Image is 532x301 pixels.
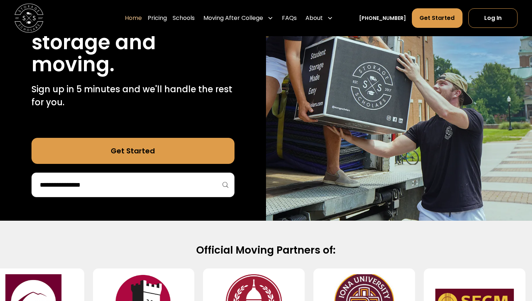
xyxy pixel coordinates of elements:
[468,8,518,28] a: Log In
[303,8,336,28] div: About
[125,8,142,28] a: Home
[34,244,498,257] h2: Official Moving Partners of:
[282,8,297,28] a: FAQs
[203,14,263,22] div: Moving After College
[305,14,323,22] div: About
[412,8,462,28] a: Get Started
[359,14,406,22] a: [PHONE_NUMBER]
[148,8,167,28] a: Pricing
[173,8,195,28] a: Schools
[31,83,235,109] p: Sign up in 5 minutes and we'll handle the rest for you.
[14,4,43,33] a: home
[14,4,43,33] img: Storage Scholars main logo
[31,10,235,76] h1: Stress free student storage and moving.
[200,8,276,28] div: Moving After College
[31,138,235,164] a: Get Started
